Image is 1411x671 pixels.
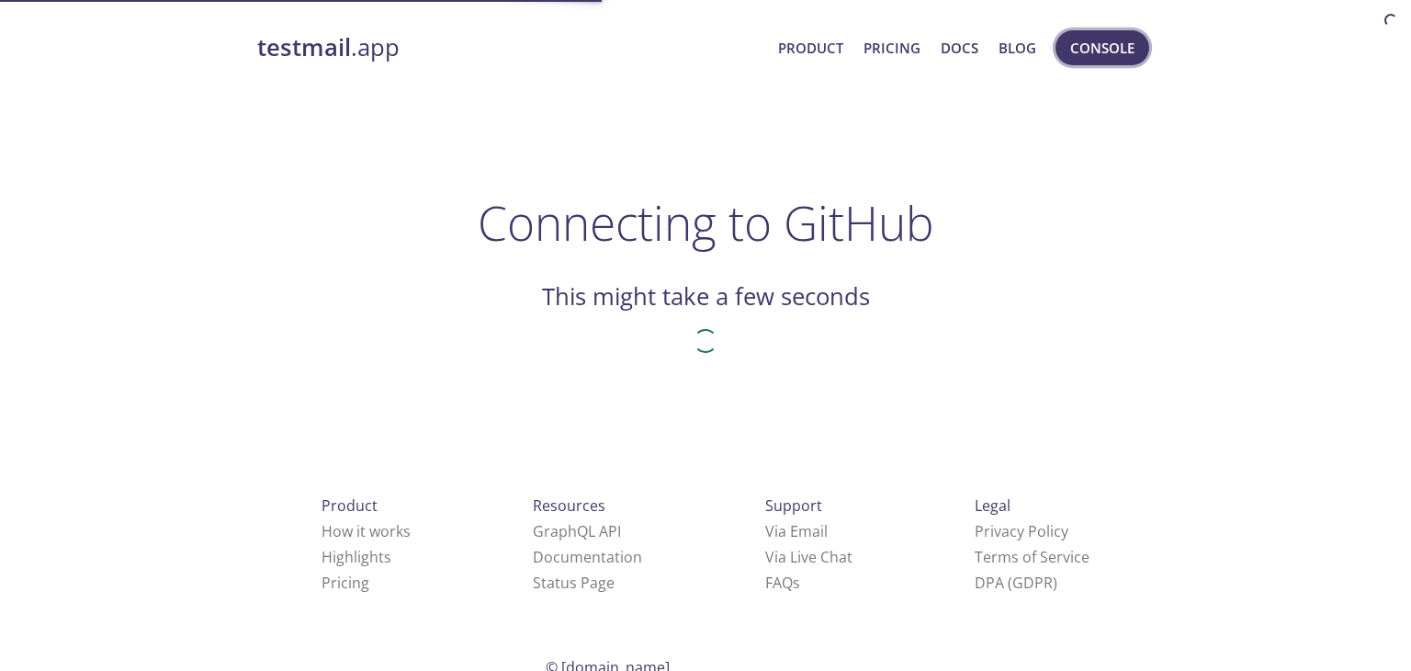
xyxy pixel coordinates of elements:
[1070,36,1134,60] span: Console
[533,495,605,516] span: Resources
[941,36,978,60] a: Docs
[975,521,1068,541] a: Privacy Policy
[975,495,1010,516] span: Legal
[793,573,800,593] span: s
[257,31,351,63] strong: testmail
[864,36,920,60] a: Pricing
[322,573,369,593] a: Pricing
[778,36,843,60] a: Product
[322,495,378,516] span: Product
[1055,30,1149,65] button: Console
[257,32,763,63] a: testmail.app
[765,495,822,516] span: Support
[975,547,1089,567] a: Terms of Service
[542,281,870,313] h2: This might take a few seconds
[765,547,852,567] a: Via Live Chat
[765,521,828,541] a: Via Email
[533,521,621,541] a: GraphQL API
[533,547,642,567] a: Documentation
[322,521,411,541] a: How it works
[765,573,800,593] a: FAQ
[999,36,1036,60] a: Blog
[975,573,1057,593] a: DPA (GDPR)
[478,195,934,250] h1: Connecting to GitHub
[322,547,391,567] a: Highlights
[533,573,615,593] a: Status Page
